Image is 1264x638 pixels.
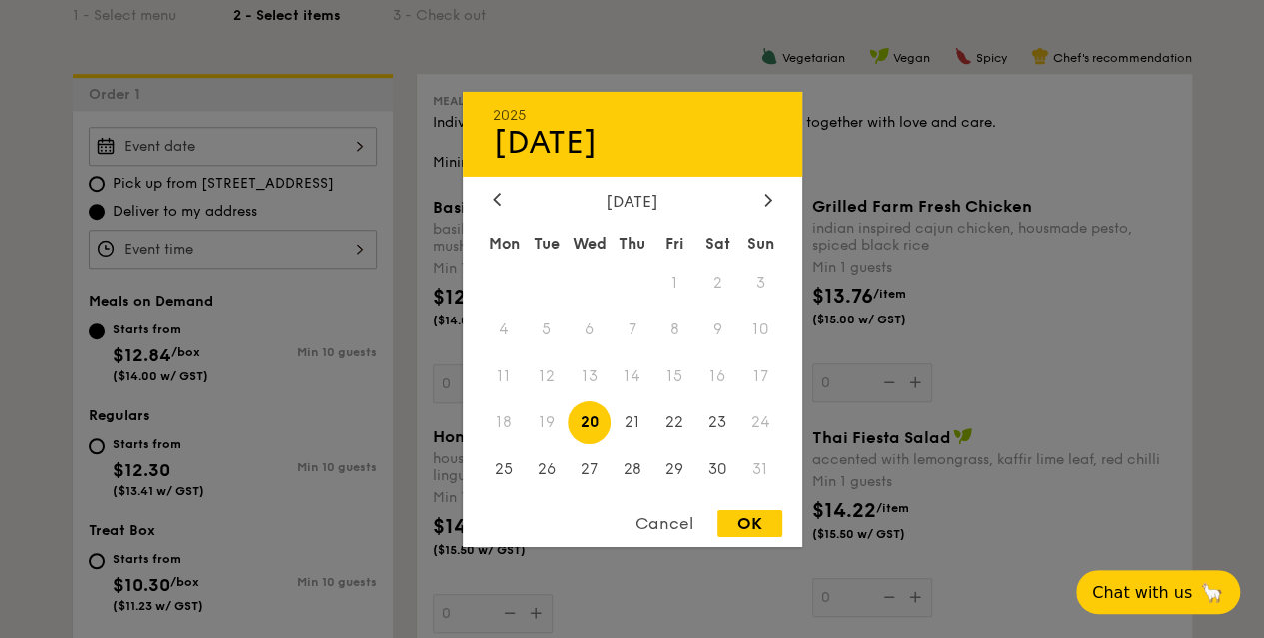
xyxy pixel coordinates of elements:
[493,191,772,210] div: [DATE]
[739,225,782,261] div: Sun
[739,261,782,304] span: 3
[493,123,772,161] div: [DATE]
[483,401,526,444] span: 18
[568,401,611,444] span: 20
[611,354,653,397] span: 14
[696,448,739,491] span: 30
[568,448,611,491] span: 27
[1076,570,1240,614] button: Chat with us🦙
[525,225,568,261] div: Tue
[525,448,568,491] span: 26
[653,401,696,444] span: 22
[1092,583,1192,602] span: Chat with us
[696,308,739,350] span: 9
[483,448,526,491] span: 25
[611,308,653,350] span: 7
[739,308,782,350] span: 10
[525,308,568,350] span: 5
[568,354,611,397] span: 13
[483,225,526,261] div: Mon
[653,448,696,491] span: 29
[616,510,713,537] div: Cancel
[653,308,696,350] span: 8
[653,225,696,261] div: Fri
[696,401,739,444] span: 23
[696,225,739,261] div: Sat
[611,225,653,261] div: Thu
[717,510,782,537] div: OK
[696,261,739,304] span: 2
[483,308,526,350] span: 4
[568,225,611,261] div: Wed
[568,308,611,350] span: 6
[525,354,568,397] span: 12
[653,354,696,397] span: 15
[493,106,772,123] div: 2025
[696,354,739,397] span: 16
[525,401,568,444] span: 19
[483,354,526,397] span: 11
[611,448,653,491] span: 28
[653,261,696,304] span: 1
[739,354,782,397] span: 17
[1200,581,1224,604] span: 🦙
[739,401,782,444] span: 24
[739,448,782,491] span: 31
[611,401,653,444] span: 21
